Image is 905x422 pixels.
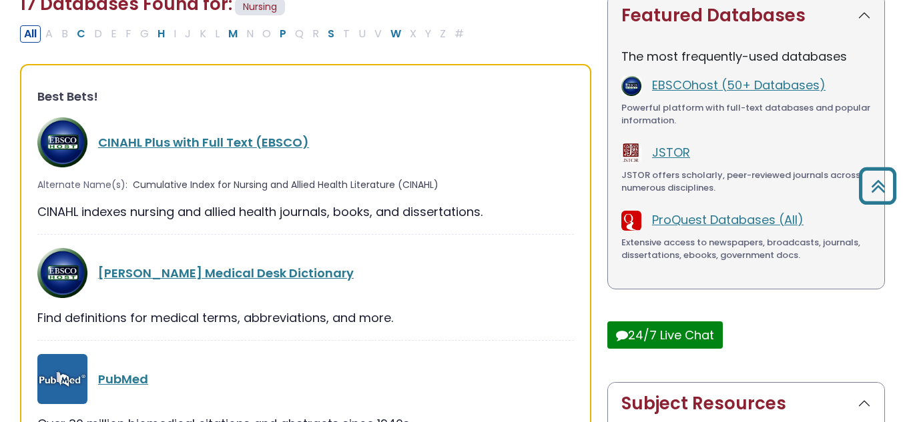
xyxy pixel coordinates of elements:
a: ProQuest Databases (All) [652,211,804,228]
div: JSTOR offers scholarly, peer-reviewed journals across numerous disciplines. [621,169,871,195]
div: Find definitions for medical terms, abbreviations, and more. [37,309,574,327]
button: Filter Results W [386,25,405,43]
h3: Best Bets! [37,89,574,104]
a: JSTOR [652,144,690,161]
button: Filter Results H [154,25,169,43]
button: Filter Results S [324,25,338,43]
button: All [20,25,41,43]
div: Powerful platform with full-text databases and popular information. [621,101,871,127]
button: Filter Results M [224,25,242,43]
button: Filter Results P [276,25,290,43]
p: The most frequently-used databases [621,47,871,65]
div: Extensive access to newspapers, broadcasts, journals, dissertations, ebooks, government docs. [621,236,871,262]
a: EBSCOhost (50+ Databases) [652,77,826,93]
div: Alpha-list to filter by first letter of database name [20,25,469,41]
span: Alternate Name(s): [37,178,127,192]
button: 24/7 Live Chat [607,321,723,349]
a: [PERSON_NAME] Medical Desk Dictionary [98,265,354,281]
span: Cumulative Index for Nursing and Allied Health Literature (CINAHL) [133,178,438,192]
a: PubMed [98,371,148,387]
div: CINAHL indexes nursing and allied health journals, books, and dissertations. [37,203,574,221]
button: Filter Results C [73,25,89,43]
a: Back to Top [854,173,902,198]
a: CINAHL Plus with Full Text (EBSCO) [98,134,309,151]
